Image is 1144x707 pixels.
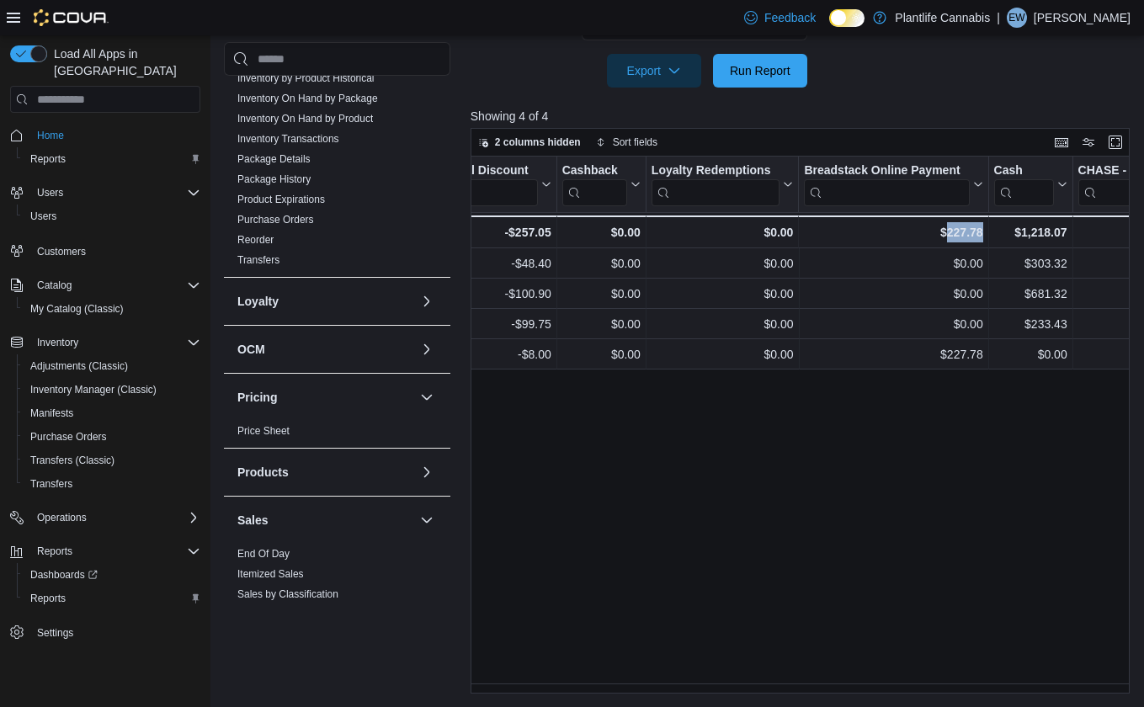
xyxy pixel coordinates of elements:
input: Dark Mode [829,9,865,27]
span: My Catalog (Classic) [24,299,200,319]
span: Transfers [30,477,72,491]
a: Package Details [237,153,311,165]
button: Sales [417,510,437,530]
span: Adjustments (Classic) [24,356,200,376]
div: $681.32 [993,284,1067,304]
a: End Of Day [237,548,290,560]
span: Users [30,183,200,203]
div: $1,218.07 [993,222,1067,242]
button: Operations [3,506,207,529]
button: OCM [417,339,437,359]
span: Users [24,206,200,226]
div: $303.32 [993,253,1067,274]
h3: Sales [237,512,269,529]
div: $0.00 [804,284,982,304]
div: $0.00 [562,314,641,334]
div: Loyalty Redemptions [652,163,780,179]
span: Home [30,125,200,146]
span: Export [617,54,691,88]
button: Adjustments (Classic) [17,354,207,378]
span: Inventory Manager (Classic) [30,383,157,396]
span: EW [1008,8,1024,28]
button: Inventory Manager (Classic) [17,378,207,401]
span: Sort fields [613,136,657,149]
a: Dashboards [24,565,104,585]
span: Inventory Transactions [237,132,339,146]
button: Keyboard shortcuts [1051,132,1072,152]
span: Customers [30,240,200,261]
span: Inventory Manager (Classic) [24,380,200,400]
span: Package History [237,173,311,186]
button: Inventory [30,332,85,353]
div: -$48.40 [447,253,551,274]
button: Reports [30,541,79,561]
a: Users [24,206,63,226]
button: Pricing [237,389,413,406]
button: Pricing [417,387,437,407]
div: $0.00 [652,314,794,334]
a: Product Expirations [237,194,325,205]
button: Purchase Orders [17,425,207,449]
span: Inventory by Product Historical [237,72,375,85]
a: Purchase Orders [237,214,314,226]
span: Reports [30,541,200,561]
h3: Products [237,464,289,481]
p: | [997,8,1000,28]
button: OCM [237,341,413,358]
a: Inventory Manager (Classic) [24,380,163,400]
button: Cash [993,163,1067,206]
a: Feedback [737,1,822,35]
button: Total Discount [447,163,551,206]
a: Home [30,125,71,146]
span: Purchase Orders [237,213,314,226]
span: Operations [30,508,200,528]
button: Users [30,183,70,203]
button: Transfers [17,472,207,496]
span: Purchase Orders [30,430,107,444]
a: Sales by Classification [237,588,338,600]
a: Adjustments (Classic) [24,356,135,376]
a: Itemized Sales [237,568,304,580]
span: Adjustments (Classic) [30,359,128,373]
span: Inventory [37,336,78,349]
span: Reports [24,588,200,609]
div: $0.00 [652,344,794,364]
span: Dashboards [24,565,200,585]
a: Settings [30,623,80,643]
div: $0.00 [993,344,1067,364]
p: Plantlife Cannabis [895,8,990,28]
h3: Loyalty [237,293,279,310]
div: $0.00 [652,253,794,274]
span: Package Details [237,152,311,166]
button: Loyalty [417,291,437,311]
button: Home [3,123,207,147]
button: Catalog [3,274,207,297]
div: -$8.00 [447,344,551,364]
p: Showing 4 of 4 [471,108,1136,125]
div: Breadstack Online Payment [804,163,969,179]
nav: Complex example [10,116,200,688]
img: Cova [34,9,109,26]
span: Manifests [24,403,200,423]
span: Itemized Sales [237,567,304,581]
button: Run Report [713,54,807,88]
button: Loyalty Redemptions [652,163,794,206]
button: Reports [17,587,207,610]
div: $0.00 [804,314,982,334]
button: Reports [3,540,207,563]
div: Cashback [561,163,626,179]
span: Feedback [764,9,816,26]
div: Cash [993,163,1053,179]
button: Reports [17,147,207,171]
div: $227.78 [804,344,982,364]
a: Transfers [237,254,279,266]
span: Users [30,210,56,223]
span: Transfers [237,253,279,267]
button: Cashback [561,163,640,206]
button: Inventory [3,331,207,354]
span: Reports [37,545,72,558]
div: $0.00 [562,253,641,274]
span: Load All Apps in [GEOGRAPHIC_DATA] [47,45,200,79]
div: Inventory [224,48,450,277]
span: Transfers (Classic) [30,454,114,467]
